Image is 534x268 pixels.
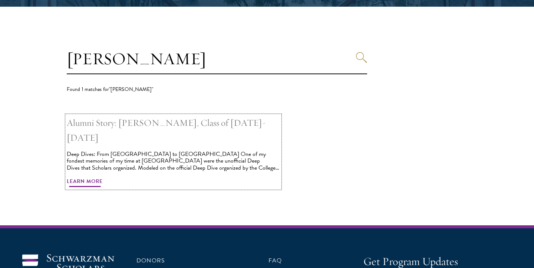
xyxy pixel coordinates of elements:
[67,151,280,171] div: Deep Dives: From [GEOGRAPHIC_DATA] to [GEOGRAPHIC_DATA] One of my fondest memories of my time at ...
[67,115,280,188] a: Alumni Story: [PERSON_NAME], Class of [DATE]-[DATE] Deep Dives: From [GEOGRAPHIC_DATA] to [GEOGRA...
[67,44,367,74] input: Search
[268,256,282,265] a: FAQ
[136,256,165,265] a: Donors
[109,85,154,93] span: "[PERSON_NAME]"
[67,85,367,93] div: Found 1 matches for
[356,52,367,63] button: Search
[67,177,103,188] span: Learn More
[67,115,280,145] h2: Alumni Story: [PERSON_NAME], Class of [DATE]-[DATE]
